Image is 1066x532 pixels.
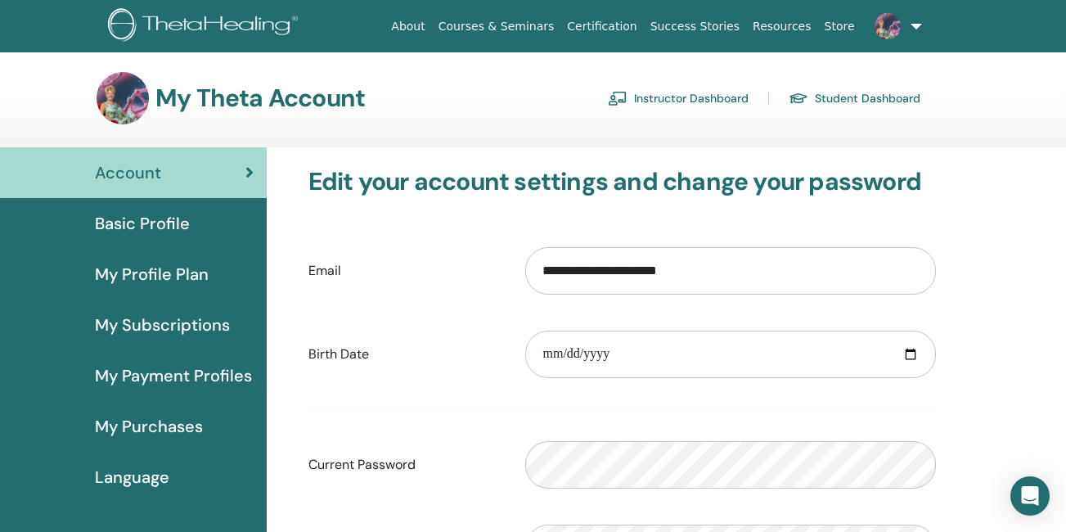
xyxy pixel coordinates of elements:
[608,91,627,106] img: chalkboard-teacher.svg
[432,11,561,42] a: Courses & Seminars
[608,85,749,111] a: Instructor Dashboard
[97,72,149,124] img: default.jpg
[95,160,161,185] span: Account
[818,11,861,42] a: Store
[155,83,365,113] h3: My Theta Account
[296,255,514,286] label: Email
[95,465,169,489] span: Language
[560,11,643,42] a: Certification
[95,363,252,388] span: My Payment Profiles
[789,92,808,106] img: graduation-cap.svg
[95,211,190,236] span: Basic Profile
[95,262,209,286] span: My Profile Plan
[95,313,230,337] span: My Subscriptions
[308,167,936,196] h3: Edit your account settings and change your password
[296,449,514,480] label: Current Password
[789,85,920,111] a: Student Dashboard
[875,13,901,39] img: default.jpg
[296,339,514,370] label: Birth Date
[95,414,203,439] span: My Purchases
[385,11,431,42] a: About
[644,11,746,42] a: Success Stories
[1010,476,1050,516] div: Open Intercom Messenger
[746,11,818,42] a: Resources
[108,8,304,45] img: logo.png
